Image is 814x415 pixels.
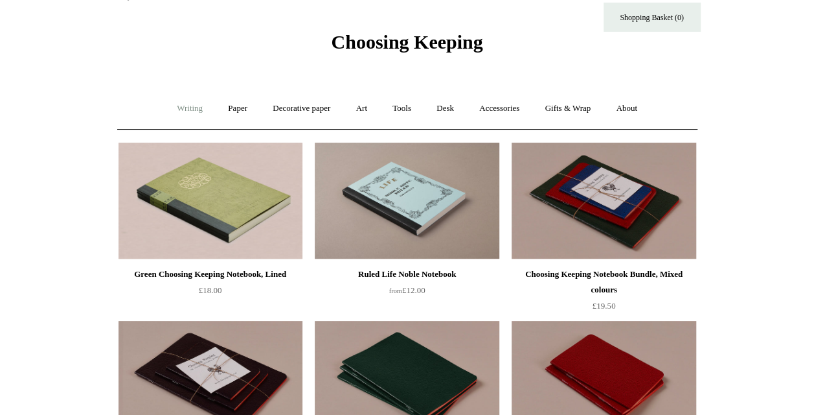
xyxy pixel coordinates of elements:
a: Art [345,91,379,126]
span: from [389,287,402,294]
a: Choosing Keeping Notebook Bundle, Mixed colours £19.50 [512,267,695,320]
div: Ruled Life Noble Notebook [318,267,495,282]
a: Ruled Life Noble Notebook Ruled Life Noble Notebook [315,143,499,259]
a: Choosing Keeping [331,41,482,51]
a: About [604,91,649,126]
a: Choosing Keeping Notebook Bundle, Mixed colours Choosing Keeping Notebook Bundle, Mixed colours [512,143,695,259]
img: Ruled Life Noble Notebook [315,143,499,259]
div: Choosing Keeping Notebook Bundle, Mixed colours [515,267,692,298]
span: Choosing Keeping [331,31,482,53]
img: Choosing Keeping Notebook Bundle, Mixed colours [512,143,695,259]
a: Green Choosing Keeping Notebook, Lined £18.00 [119,267,302,320]
a: Green Choosing Keeping Notebook, Lined Green Choosing Keeping Notebook, Lined [119,143,302,259]
span: £19.50 [593,301,616,311]
a: Decorative paper [261,91,342,126]
a: Writing [165,91,214,126]
a: Shopping Basket (0) [604,3,701,32]
div: Green Choosing Keeping Notebook, Lined [122,267,299,282]
a: Accessories [468,91,531,126]
a: Gifts & Wrap [533,91,602,126]
a: Paper [216,91,259,126]
a: Tools [381,91,423,126]
span: £18.00 [199,285,222,295]
span: £12.00 [389,285,425,295]
a: Ruled Life Noble Notebook from£12.00 [315,267,499,320]
a: Desk [425,91,466,126]
img: Green Choosing Keeping Notebook, Lined [119,143,302,259]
